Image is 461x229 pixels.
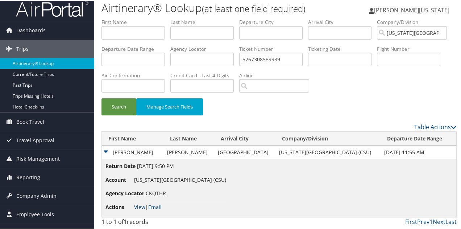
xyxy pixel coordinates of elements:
span: Employee Tools [16,205,54,223]
span: Dashboards [16,21,46,39]
label: Credit Card - Last 4 Digits [170,71,239,78]
span: 1 [124,217,127,225]
label: Company/Division [377,18,452,25]
span: Reporting [16,168,40,186]
a: View [134,203,145,210]
th: Departure Date Range: activate to sort column ascending [381,131,456,145]
div: 1 to 1 of records [101,217,182,229]
a: Table Actions [414,122,457,130]
small: (at least one field required) [202,2,306,14]
button: Search [101,98,136,115]
span: | [134,203,162,210]
span: Company Admin [16,186,57,204]
td: [US_STATE][GEOGRAPHIC_DATA] (CSU) [275,145,381,158]
a: First [405,217,417,225]
span: [US_STATE][GEOGRAPHIC_DATA] (CSU) [134,176,226,183]
label: Airline [239,71,315,78]
label: Air Confirmation [101,71,170,78]
td: [PERSON_NAME] [163,145,214,158]
button: Manage Search Fields [136,98,203,115]
label: Departure City [239,18,308,25]
label: Departure Date Range [101,45,170,52]
span: Risk Management [16,149,60,167]
span: Return Date [105,161,136,169]
span: CKQTHR [146,189,166,196]
span: Book Travel [16,112,44,130]
td: [DATE] 11:55 AM [381,145,456,158]
th: First Name: activate to sort column ascending [102,131,163,145]
label: Ticket Number [239,45,308,52]
span: Trips [16,39,29,57]
label: First Name [101,18,170,25]
span: Travel Approval [16,131,54,149]
label: Ticketing Date [308,45,377,52]
label: Last Name [170,18,239,25]
a: 1 [429,217,433,225]
a: Next [433,217,445,225]
td: [GEOGRAPHIC_DATA] [214,145,275,158]
th: Company/Division [275,131,381,145]
span: Actions [105,203,133,210]
td: [PERSON_NAME] [102,145,163,158]
span: [DATE] 9:50 PM [137,162,174,169]
label: Agency Locator [170,45,239,52]
label: Flight Number [377,45,446,52]
span: Account [105,175,133,183]
label: Arrival City [308,18,377,25]
th: Last Name: activate to sort column ascending [163,131,214,145]
span: [PERSON_NAME][US_STATE] [374,5,449,13]
th: Arrival City: activate to sort column ascending [214,131,275,145]
a: Prev [417,217,429,225]
a: Email [148,203,162,210]
span: Agency Locator [105,189,144,197]
a: Last [445,217,457,225]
